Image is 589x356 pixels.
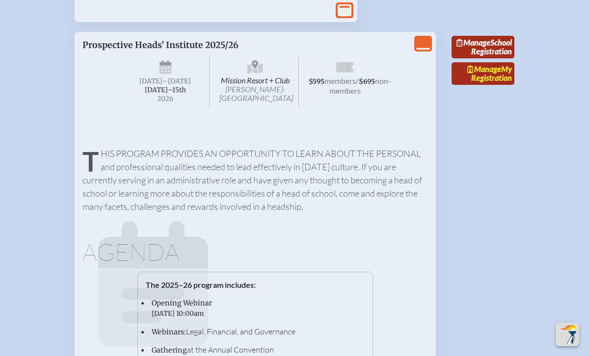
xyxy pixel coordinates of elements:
[467,64,501,74] span: Manage
[452,36,514,58] a: ManageSchool Registration
[212,56,299,107] span: Mission Resort + Club
[309,77,324,86] span: $595
[452,62,514,85] a: ManageMy Registration
[152,327,357,337] p: Legal, Financial, and Governance
[324,76,356,85] span: members
[82,40,239,51] span: Prospective Heads’ Institute 2025/26
[145,86,186,94] span: [DATE]–⁠15th
[219,84,293,102] span: [PERSON_NAME]-[GEOGRAPHIC_DATA]
[359,77,375,86] span: $695
[556,323,579,346] button: Scroll Top
[329,76,392,95] span: non-members
[558,325,577,344] img: To the top
[82,147,428,213] p: This program provides an opportunity to learn about the personal and professional qualities neede...
[130,95,201,102] span: 2026
[456,38,490,47] span: Manage
[82,240,428,264] h1: Agenda
[162,77,191,85] span: –[DATE]
[152,346,187,355] span: Gathering
[356,76,359,85] span: /
[139,77,162,85] span: [DATE]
